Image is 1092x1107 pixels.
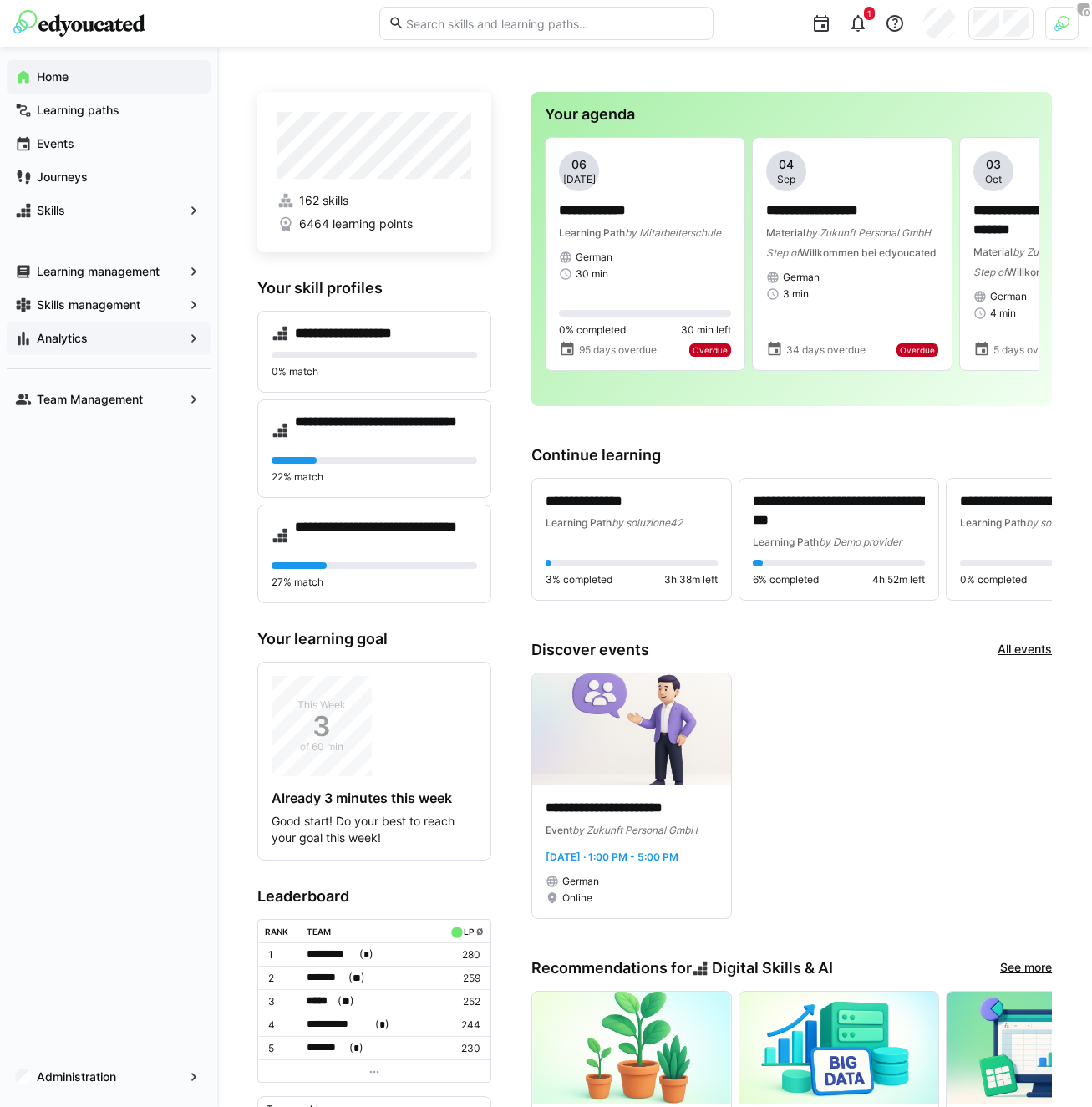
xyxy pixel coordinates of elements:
span: ( ) [338,993,354,1010]
p: Good start! Do your best to reach your goal this week! [272,813,477,846]
div: Rank [265,927,288,937]
span: Event [546,824,572,836]
p: 230 [447,1042,480,1055]
span: ( ) [375,1016,389,1033]
span: by Zukunft Personal GmbH [572,824,698,836]
span: by Mitarbeiterschule [625,226,721,239]
span: 3% completed [546,573,612,587]
span: Step of [973,266,1007,278]
p: 27% match [272,576,477,589]
span: 4 min [990,307,1016,320]
h3: Continue learning [531,446,1052,465]
span: Learning Path [546,516,612,529]
span: 03 [986,156,1001,173]
span: 30 min left [681,323,731,337]
span: Learning Path [753,536,819,548]
span: Oct [985,173,1002,186]
img: image [532,992,731,1104]
span: German [576,251,612,264]
img: image [532,673,731,785]
span: 5 days overdue [993,343,1065,357]
span: 3 min [783,287,809,301]
p: 3 [268,995,293,1008]
span: Learning Path [559,226,625,239]
span: 06 [571,156,587,173]
span: by soluzione42 [612,516,683,529]
h3: Your agenda [545,105,1039,124]
h4: Already 3 minutes this week [272,790,477,806]
span: by Demo provider [819,536,902,548]
span: [DATE] [563,173,596,186]
div: LP [464,927,474,937]
span: 3h 38m left [664,573,718,587]
span: Sep [777,173,795,186]
p: 252 [447,995,480,1008]
p: 0% match [272,365,477,378]
span: 4h 52m left [872,573,925,587]
p: 5 [268,1042,293,1055]
span: Learning Path [960,516,1026,529]
span: 1 [867,8,871,18]
p: 4 [268,1018,293,1032]
div: Team [307,927,331,937]
span: Willkommen bei edyoucated [800,246,937,259]
span: ( ) [349,1039,363,1057]
span: 30 min [576,267,608,281]
h3: Your learning goal [257,630,491,648]
p: 2 [268,972,293,985]
a: ø [476,923,484,937]
span: Material [766,226,805,239]
span: German [562,875,599,888]
span: 6% completed [753,573,819,587]
h3: Discover events [531,641,649,659]
h3: Leaderboard [257,887,491,906]
span: 162 skills [299,192,348,209]
span: 6464 learning points [299,216,413,232]
span: German [990,290,1027,303]
a: All events [998,641,1052,659]
span: German [783,271,820,284]
span: by Zukunft Personal GmbH [805,226,931,239]
span: Step of [766,246,800,259]
span: 95 days overdue [579,343,657,357]
a: 162 skills [277,192,471,209]
span: 04 [779,156,794,173]
p: 22% match [272,470,477,484]
span: 34 days overdue [786,343,866,357]
span: Digital Skills & AI [712,959,833,978]
p: 1 [268,948,293,962]
span: Online [562,891,592,905]
h3: Recommendations for [531,959,833,978]
p: 280 [447,948,480,962]
span: 0% completed [960,573,1027,587]
img: image [739,992,938,1104]
a: See more [1000,959,1052,978]
input: Search skills and learning paths… [404,16,703,31]
span: [DATE] · 1:00 PM - 5:00 PM [546,851,678,863]
p: 259 [447,972,480,985]
p: 244 [447,1018,480,1032]
span: Material [973,246,1013,258]
h3: Your skill profiles [257,279,491,297]
span: ( ) [348,969,365,987]
span: Overdue [900,345,935,355]
span: Overdue [693,345,728,355]
span: ( ) [359,946,373,963]
span: 0% completed [559,323,626,337]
